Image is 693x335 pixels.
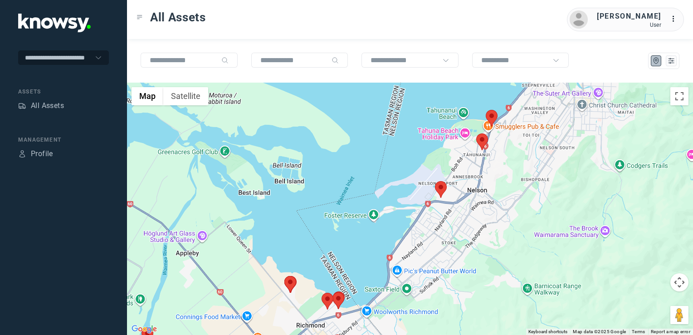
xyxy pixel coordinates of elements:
[570,10,588,29] img: avatar.png
[18,148,53,159] a: ProfileProfile
[573,329,626,334] span: Map data ©2025 Google
[132,87,163,105] button: Show street map
[137,14,143,20] div: Toggle Menu
[18,136,109,144] div: Management
[18,150,26,158] div: Profile
[597,11,661,22] div: [PERSON_NAME]
[670,306,688,324] button: Drag Pegman onto the map to open Street View
[632,329,645,334] a: Terms (opens in new tab)
[31,148,53,159] div: Profile
[18,88,109,96] div: Assets
[129,323,159,335] a: Open this area in Google Maps (opens a new window)
[163,87,208,105] button: Show satellite imagery
[652,57,660,65] div: Map
[18,100,64,111] a: AssetsAll Assets
[670,87,688,105] button: Toggle fullscreen view
[528,329,567,335] button: Keyboard shortcuts
[129,323,159,335] img: Google
[670,14,681,26] div: :
[651,329,690,334] a: Report a map error
[670,273,688,291] button: Map camera controls
[597,22,661,28] div: User
[18,14,91,32] img: Application Logo
[31,100,64,111] div: All Assets
[332,57,339,64] div: Search
[671,15,680,22] tspan: ...
[18,102,26,110] div: Assets
[670,14,681,25] div: :
[221,57,229,64] div: Search
[150,9,206,25] span: All Assets
[667,57,675,65] div: List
